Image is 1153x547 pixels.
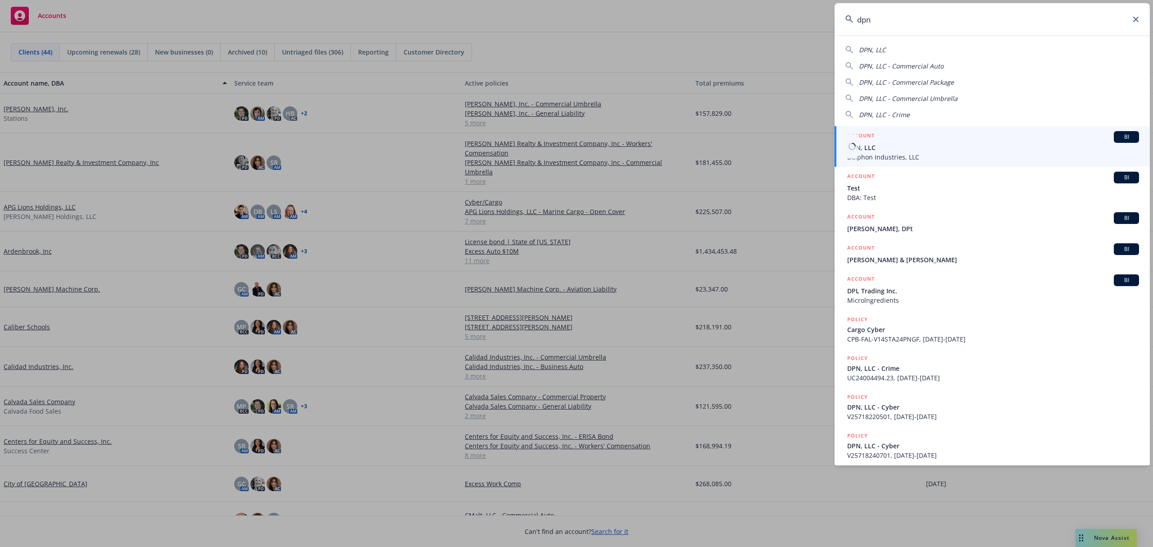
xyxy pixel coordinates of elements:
a: POLICYCargo CyberCPB-FAL-V14STA24PNGF, [DATE]-[DATE] [835,310,1150,349]
h5: ACCOUNT [847,131,875,142]
span: DPN, LLC [847,143,1139,152]
a: ACCOUNTBITestDBA: Test [835,167,1150,207]
h5: ACCOUNT [847,274,875,285]
a: POLICYDPN, LLC - CyberV25718220501, [DATE]-[DATE] [835,387,1150,426]
a: ACCOUNTBIDPL Trading Inc.Microlngredients [835,269,1150,310]
span: DPN, LLC - Commercial Auto [859,62,944,70]
span: BI [1117,173,1135,182]
h5: ACCOUNT [847,172,875,182]
span: V25718240701, [DATE]-[DATE] [847,451,1139,460]
span: DPN, LLC - Commercial Umbrella [859,94,958,103]
h5: ACCOUNT [847,243,875,254]
span: BI [1117,214,1135,222]
h5: POLICY [847,431,868,440]
a: POLICYDPN, LLC - CrimeUC24004494.23, [DATE]-[DATE] [835,349,1150,387]
a: ACCOUNTBI[PERSON_NAME] & [PERSON_NAME] [835,238,1150,269]
span: Microlngredients [847,296,1139,305]
span: Test [847,183,1139,193]
span: DBA: Test [847,193,1139,202]
h5: ACCOUNT [847,212,875,223]
span: DPN, LLC - Cyber [847,441,1139,451]
span: DPL Trading Inc. [847,286,1139,296]
span: CPB-FAL-V14STA24PNGF, [DATE]-[DATE] [847,334,1139,344]
span: V25718220501, [DATE]-[DATE] [847,412,1139,421]
span: Delphon Industries, LLC [847,152,1139,162]
span: DPN, LLC - Crime [859,110,910,119]
h5: POLICY [847,392,868,401]
h5: POLICY [847,354,868,363]
a: ACCOUNTBI[PERSON_NAME], DPt [835,207,1150,238]
a: ACCOUNTBIDPN, LLCDelphon Industries, LLC [835,126,1150,167]
h5: POLICY [847,315,868,324]
input: Search... [835,3,1150,36]
span: [PERSON_NAME], DPt [847,224,1139,233]
span: BI [1117,245,1135,253]
span: [PERSON_NAME] & [PERSON_NAME] [847,255,1139,264]
span: DPN, LLC - Cyber [847,402,1139,412]
span: DPN, LLC - Crime [847,364,1139,373]
span: DPN, LLC [859,46,886,54]
span: DPN, LLC - Commercial Package [859,78,954,87]
span: UC24004494.23, [DATE]-[DATE] [847,373,1139,383]
a: POLICYDPN, LLC - CyberV25718240701, [DATE]-[DATE] [835,426,1150,465]
span: Cargo Cyber [847,325,1139,334]
span: BI [1117,133,1135,141]
span: BI [1117,276,1135,284]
